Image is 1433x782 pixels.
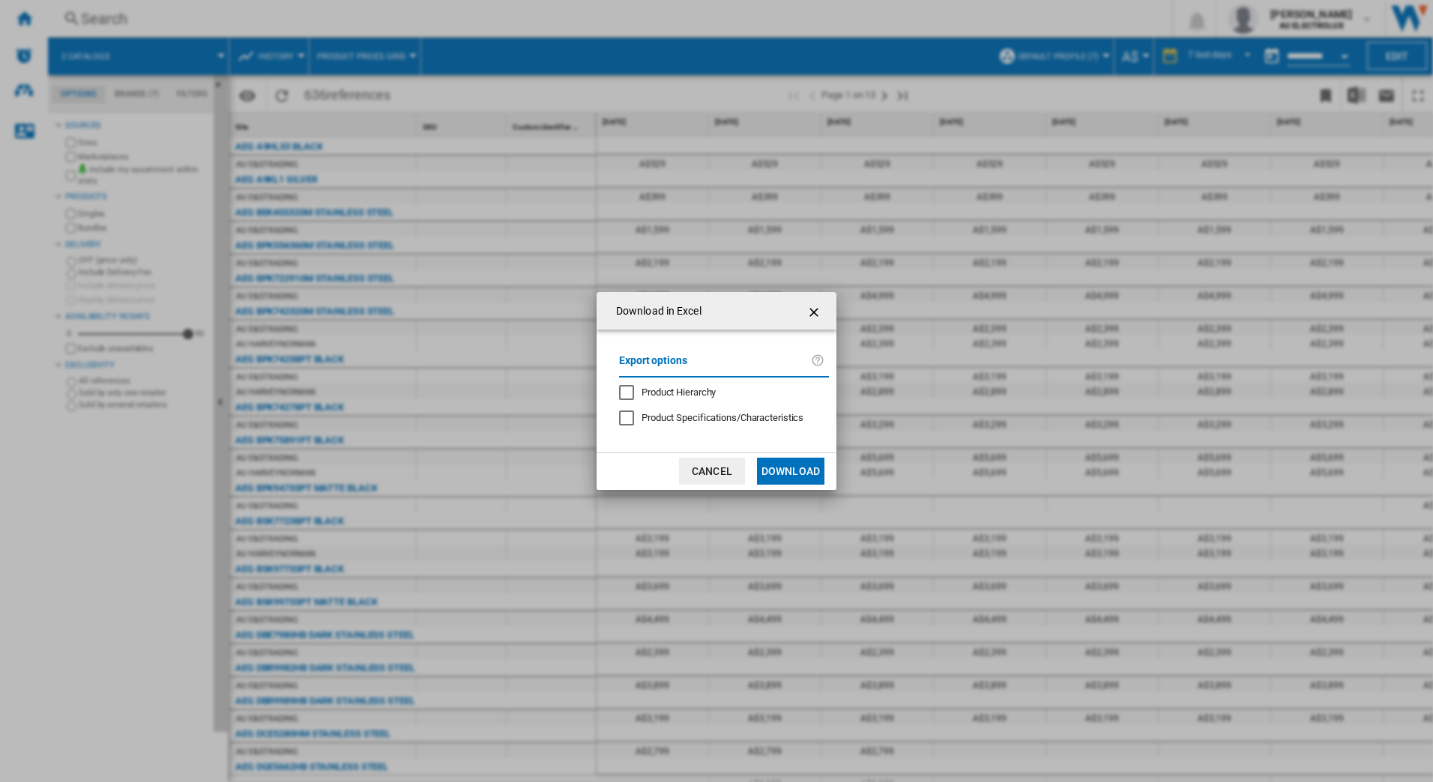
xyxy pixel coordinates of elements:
span: Product Hierarchy [642,387,716,398]
button: Download [757,458,824,485]
div: Only applies to Category View [642,411,803,425]
h4: Download in Excel [609,304,702,319]
button: Cancel [679,458,745,485]
span: Product Specifications/Characteristics [642,412,803,423]
ng-md-icon: getI18NText('BUTTONS.CLOSE_DIALOG') [806,303,824,321]
md-checkbox: Product Hierarchy [619,385,817,399]
label: Export options [619,352,811,380]
button: getI18NText('BUTTONS.CLOSE_DIALOG') [800,296,830,326]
